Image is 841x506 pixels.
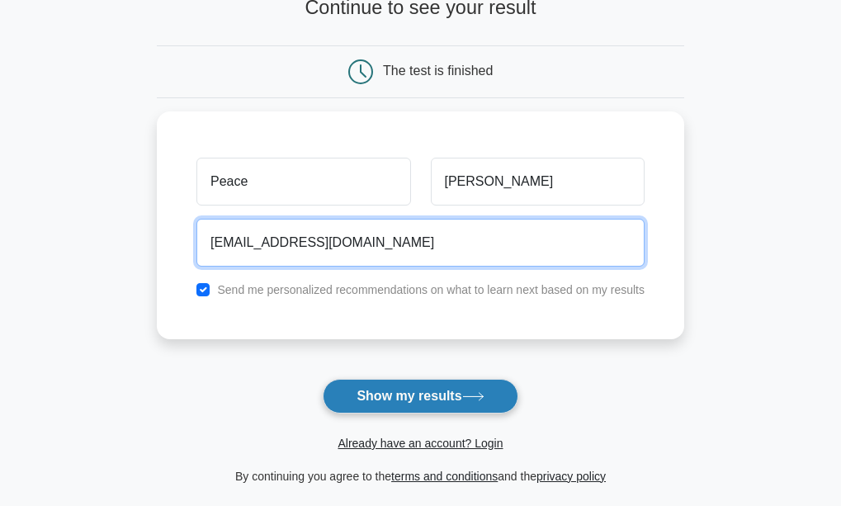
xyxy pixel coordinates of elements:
button: Show my results [323,379,517,414]
a: terms and conditions [391,470,498,483]
div: The test is finished [383,64,493,78]
label: Send me personalized recommendations on what to learn next based on my results [217,283,645,296]
input: Email [196,219,645,267]
input: First name [196,158,410,206]
input: Last name [431,158,645,206]
div: By continuing you agree to the and the [147,466,694,486]
a: Already have an account? Login [338,437,503,450]
a: privacy policy [536,470,606,483]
